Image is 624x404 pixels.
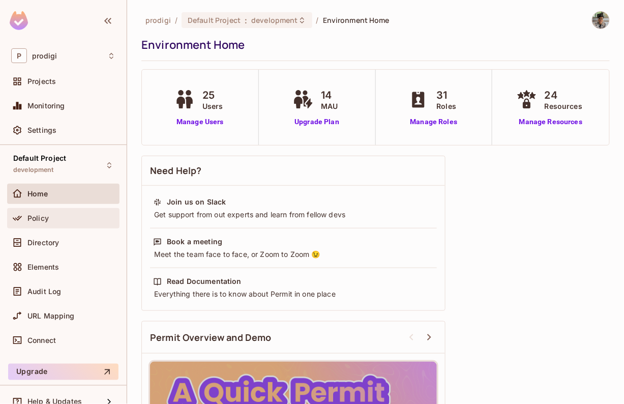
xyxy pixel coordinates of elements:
span: Default Project [188,15,241,25]
span: Elements [27,263,59,271]
div: Meet the team face to face, or Zoom to Zoom 😉 [153,249,434,259]
span: Roles [436,101,456,111]
span: URL Mapping [27,312,75,320]
a: Manage Resources [514,117,587,127]
span: Home [27,190,48,198]
span: Policy [27,214,49,222]
img: SReyMgAAAABJRU5ErkJggg== [10,11,28,30]
a: Upgrade Plan [290,117,343,127]
span: the active workspace [145,15,171,25]
span: Environment Home [323,15,390,25]
div: Get support from out experts and learn from fellow devs [153,210,434,220]
span: Settings [27,126,56,134]
span: 25 [202,88,223,103]
div: Read Documentation [167,276,242,286]
span: Directory [27,239,59,247]
span: Permit Overview and Demo [150,331,272,344]
span: Users [202,101,223,111]
span: Default Project [13,154,66,162]
button: Upgrade [8,364,118,380]
div: Environment Home [141,37,605,52]
span: Projects [27,77,56,85]
li: / [175,15,177,25]
span: Audit Log [27,287,61,296]
span: Need Help? [150,164,202,177]
span: MAU [321,101,338,111]
a: Manage Users [172,117,228,127]
span: Monitoring [27,102,65,110]
span: Workspace: prodigi [32,52,57,60]
span: 14 [321,88,338,103]
img: Rizky Syawal [592,12,609,28]
div: Join us on Slack [167,197,226,207]
div: Book a meeting [167,237,222,247]
li: / [316,15,319,25]
span: 31 [436,88,456,103]
span: P [11,48,27,63]
a: Manage Roles [406,117,461,127]
span: development [251,15,298,25]
div: Everything there is to know about Permit in one place [153,289,434,299]
span: Resources [545,101,582,111]
span: development [13,166,54,174]
span: Connect [27,336,56,344]
span: : [244,16,248,24]
span: 24 [545,88,582,103]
